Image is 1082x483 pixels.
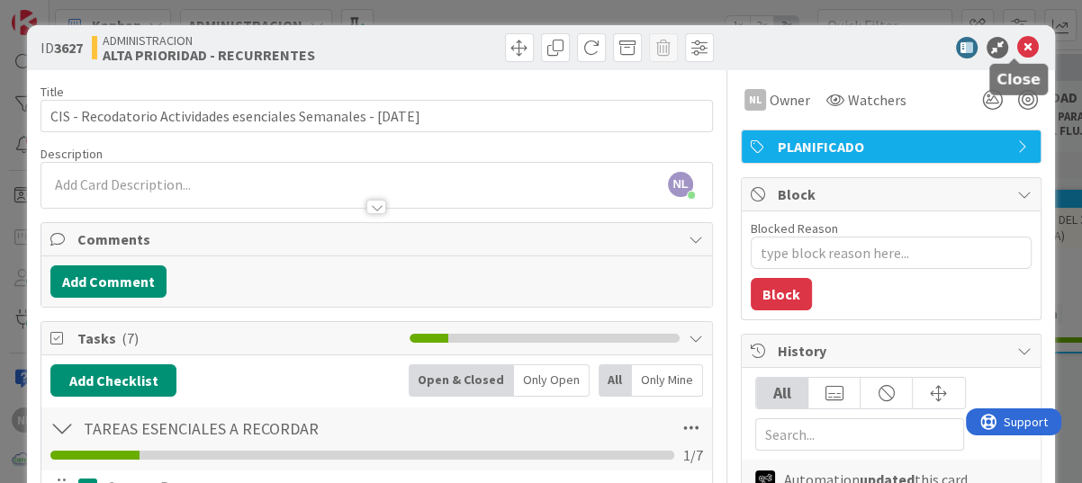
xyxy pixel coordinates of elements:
[996,71,1041,88] h5: Close
[751,278,812,310] button: Block
[848,89,906,111] span: Watchers
[41,84,64,100] label: Title
[770,89,810,111] span: Owner
[751,220,838,237] label: Blocked Reason
[50,265,167,298] button: Add Comment
[38,3,82,24] span: Support
[632,364,703,397] div: Only Mine
[756,378,808,408] div: All
[122,329,139,347] span: ( 7 )
[778,183,1008,205] span: Block
[54,39,83,57] b: 3627
[41,100,713,132] input: type card name here...
[41,146,103,162] span: Description
[778,136,1008,157] span: PLANIFICADO
[103,33,315,48] span: ADMINISTRACION
[599,364,632,397] div: All
[77,327,401,349] span: Tasks
[744,89,766,111] div: NL
[77,412,481,444] input: Add Checklist...
[755,418,964,451] input: Search...
[409,364,514,397] div: Open & Closed
[683,444,703,466] span: 1 / 7
[77,228,680,250] span: Comments
[778,340,1008,362] span: History
[41,37,83,58] span: ID
[668,172,693,197] span: NL
[50,364,176,397] button: Add Checklist
[103,48,315,62] b: ALTA PRIORIDAD - RECURRENTES
[514,364,590,397] div: Only Open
